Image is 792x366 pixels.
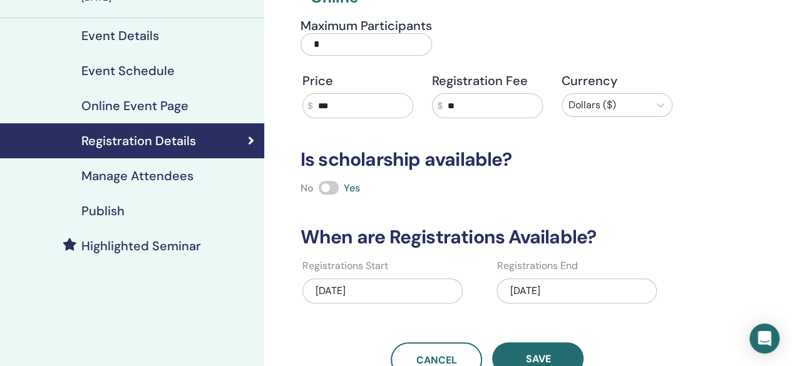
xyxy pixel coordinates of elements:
[344,181,360,195] span: Yes
[432,73,543,88] h4: Registration Fee
[81,203,125,218] h4: Publish
[438,99,443,113] span: $
[81,133,196,148] h4: Registration Details
[308,99,313,113] span: $
[81,28,159,43] h4: Event Details
[749,323,779,353] div: Open Intercom Messenger
[301,181,314,195] span: No
[302,278,463,303] div: [DATE]
[301,18,432,33] h4: Maximum Participants
[496,258,577,273] label: Registrations End
[81,63,175,78] h4: Event Schedule
[293,226,682,248] h3: When are Registrations Available?
[81,238,201,253] h4: Highlighted Seminar
[302,258,388,273] label: Registrations Start
[81,98,188,113] h4: Online Event Page
[301,33,432,56] input: Maximum Participants
[81,168,193,183] h4: Manage Attendees
[525,352,550,365] span: Save
[562,73,672,88] h4: Currency
[302,73,413,88] h4: Price
[496,278,657,303] div: [DATE]
[293,148,682,171] h3: Is scholarship available?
